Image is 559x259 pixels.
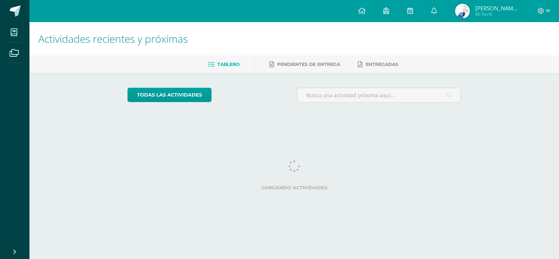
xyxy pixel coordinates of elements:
img: 2f3557b5a2cbc9257661ae254945c66b.png [455,4,470,18]
span: Pendientes de entrega [277,62,340,67]
span: Tablero [217,62,240,67]
a: todas las Actividades [127,88,212,102]
span: Entregadas [366,62,398,67]
a: Tablero [208,59,240,70]
span: [PERSON_NAME][US_STATE] [475,4,520,12]
span: Mi Perfil [475,11,520,17]
span: Actividades recientes y próximas [38,32,188,46]
a: Pendientes de entrega [269,59,340,70]
label: Cargando actividades [127,185,461,190]
a: Entregadas [358,59,398,70]
input: Busca una actividad próxima aquí... [297,88,461,102]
